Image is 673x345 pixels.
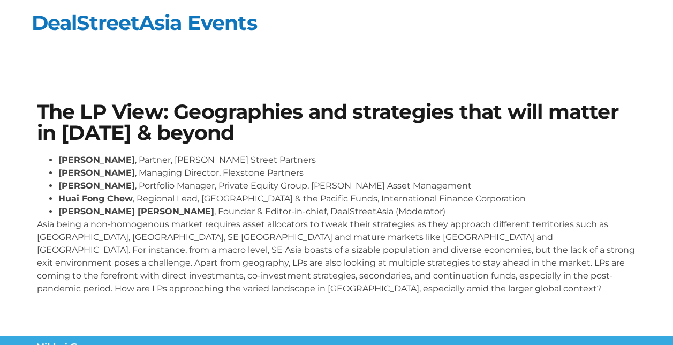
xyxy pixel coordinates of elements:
li: , Portfolio Manager, Private Equity Group, [PERSON_NAME] Asset Management [58,179,637,192]
h1: The LP View: Geographies and strategies that will matter in [DATE] & beyond [37,102,637,143]
strong: [PERSON_NAME] [58,155,135,165]
li: , Partner, [PERSON_NAME] Street Partners [58,154,637,167]
strong: [PERSON_NAME] [PERSON_NAME] [58,206,214,216]
p: Asia being a non-homogenous market requires asset allocators to tweak their strategies as they ap... [37,218,637,295]
li: , Regional Lead, [GEOGRAPHIC_DATA] & the Pacific Funds, International Finance Corporation [58,192,637,205]
li: , Managing Director, Flexstone Partners [58,167,637,179]
strong: [PERSON_NAME] [58,181,135,191]
strong: [PERSON_NAME] [58,168,135,178]
a: DealStreetAsia Events [32,10,257,35]
strong: Huai Fong Chew [58,193,133,204]
li: , Founder & Editor-in-chief, DealStreetAsia (Moderator) [58,205,637,218]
